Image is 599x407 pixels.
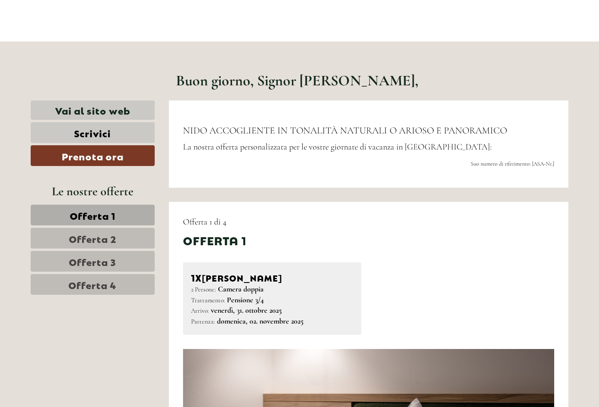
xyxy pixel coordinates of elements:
div: [PERSON_NAME] [191,270,354,284]
span: NIDO ACCOGLIENTE IN TONALITÀ NATURALI O ARIOSO E PANORAMICO [183,125,507,136]
span: Offerta 3 [69,255,116,268]
span: Offerta 2 [69,232,116,245]
div: giovedì [165,7,207,23]
span: Offerta 1 [70,208,116,222]
a: Prenota ora [31,145,155,166]
a: Scrivici [31,122,155,143]
div: Le nostre offerte [31,183,155,200]
b: 1x [191,270,202,283]
button: Invia [316,244,372,265]
small: Arrivo: [191,307,209,315]
h1: Buon giorno, Signor [PERSON_NAME], [176,72,418,89]
b: Camera doppia [218,284,264,294]
b: venerdì, 31. ottobre 2025 [211,306,282,315]
span: La nostra offerta personalizzata per le vostre giornate di vacanza in [GEOGRAPHIC_DATA]: [183,141,492,152]
small: 2 Persone: [191,285,216,293]
span: Offerta 4 [68,278,116,291]
b: domenica, 02. novembre 2025 [217,316,304,326]
b: Pensione 3/4 [227,295,264,305]
small: Partenza: [191,317,215,325]
div: [GEOGRAPHIC_DATA] [14,27,126,35]
a: Vai al sito web [31,100,155,120]
small: Trattamento: [191,296,225,304]
small: 17:45 [14,46,126,52]
div: Offerta 1 [183,232,247,248]
div: Buon giorno, come possiamo aiutarla? [7,25,131,54]
span: Offerta 1 di 4 [183,216,226,227]
span: Suo numero di riferimento: [ASA-Nr.] [471,160,554,167]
